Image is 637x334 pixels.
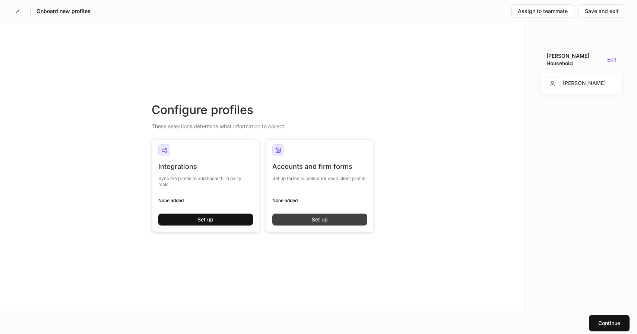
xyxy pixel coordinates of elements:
[272,171,367,182] div: Set up forms to collect for each client profile.
[272,197,367,204] h6: None added
[546,52,604,67] div: [PERSON_NAME] Household
[158,162,253,171] div: Integrations
[579,4,625,18] button: Save and exit
[272,214,367,226] button: Set up
[158,197,253,204] h6: None added
[518,7,568,15] div: Assign to teammate
[158,171,253,188] div: Sync the profile to additional third party tools.
[546,78,606,89] div: [PERSON_NAME]
[158,214,253,226] button: Set up
[197,216,213,223] div: Set up
[152,102,374,118] div: Configure profiles
[152,118,374,130] div: These selections determine what information to collect.
[607,57,616,63] button: Edit
[37,7,91,15] h5: Onboard new profiles
[511,4,574,18] button: Assign to teammate
[272,162,367,171] div: Accounts and firm forms
[589,315,630,331] button: Continue
[312,216,328,223] div: Set up
[598,319,620,327] div: Continue
[585,7,619,15] div: Save and exit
